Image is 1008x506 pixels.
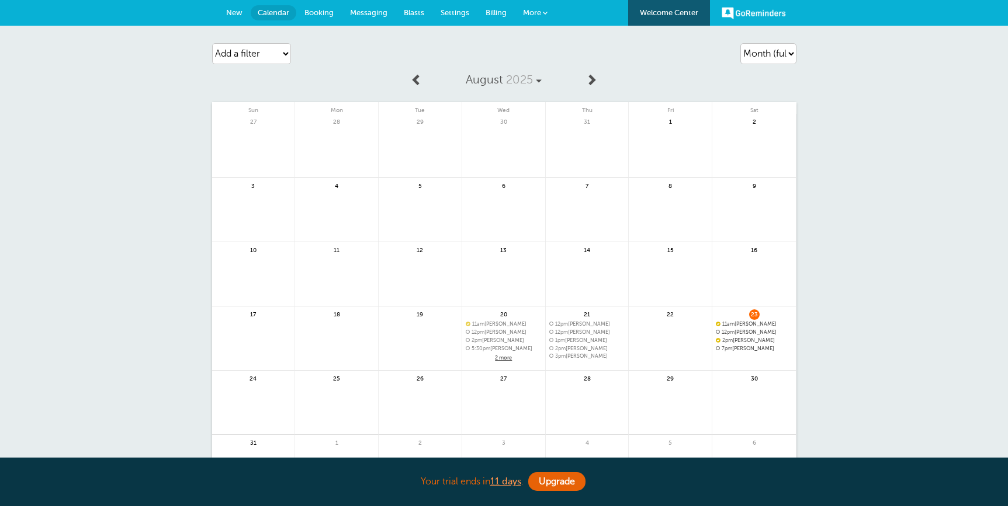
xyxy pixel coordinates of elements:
span: Wed [462,102,545,114]
a: 2pm[PERSON_NAME] [716,337,792,344]
span: Messaging [350,8,387,17]
span: Lucinda Delagarza [466,346,542,352]
span: New [226,8,243,17]
a: 12pm[PERSON_NAME] [549,329,625,336]
span: Sun [212,102,295,114]
span: Charles Bowles [549,321,625,327]
span: 1 [331,438,342,446]
span: 1 [665,117,676,125]
span: 27 [498,374,509,382]
span: Confirmed. Changing the appointment date will unconfirm the appointment. [716,337,719,342]
span: Blasts [404,8,424,17]
span: Confirmed. Changing the appointment date will unconfirm the appointment. [466,321,469,326]
span: 28 [331,117,342,125]
span: Marcos Gonzales [716,329,792,336]
span: 27 [248,117,258,125]
span: August [466,73,503,86]
span: Tue [379,102,462,114]
span: 4 [582,438,593,446]
a: Upgrade [528,472,586,491]
span: 1pm [555,337,565,343]
span: Jesse Mendez [716,337,792,344]
span: 2pm [722,337,733,343]
span: 29 [415,117,425,125]
span: 25 [331,374,342,382]
span: 12pm [555,321,568,327]
span: 6 [749,438,760,446]
span: Thomas Smith [549,337,625,344]
span: 23 [749,309,760,318]
span: 2025 [506,73,533,86]
span: 2pm [472,337,482,343]
span: 24 [248,374,258,382]
a: 2pm[PERSON_NAME] [549,346,625,352]
span: Yathaarth Batra [466,337,542,344]
span: 12pm [555,329,568,335]
span: 12pm [722,329,735,335]
span: Izell Jackson [549,329,625,336]
span: 29 [665,374,676,382]
span: 19 [415,309,425,318]
span: Christiran Jackson [716,321,792,327]
span: 8 [665,181,676,190]
span: 9 [749,181,760,190]
span: More [523,8,541,17]
span: 15 [665,245,676,254]
span: 22 [665,309,676,318]
span: 30 [498,117,509,125]
span: 11 [331,245,342,254]
span: 20 [498,309,509,318]
a: 7pm[PERSON_NAME] [716,346,792,352]
span: 12pm [472,329,484,335]
span: 30 [749,374,760,382]
span: 2 [749,117,760,125]
span: 10 [248,245,258,254]
span: Charles Wiseman [466,321,542,327]
span: 3pm [555,353,566,359]
span: 2 [415,438,425,446]
span: 16 [749,245,760,254]
span: Fri [629,102,712,114]
iframe: Resource center [961,459,996,494]
span: 17 [248,309,258,318]
span: 6 [498,181,509,190]
a: 11 days [490,476,521,487]
span: 4 [331,181,342,190]
span: Yathaarth Batra [549,346,625,352]
span: 12 [415,245,425,254]
a: 2pm[PERSON_NAME] [466,337,542,344]
span: 21 [582,309,593,318]
span: Confirmed. Changing the appointment date will unconfirm the appointment. [716,321,719,326]
span: 5 [415,181,425,190]
span: 7pm [722,346,732,351]
span: Tomosa Deleon [549,353,625,360]
span: 7 [582,181,593,190]
span: Marcos Gonzales [466,329,542,336]
a: 11am[PERSON_NAME] [466,321,542,327]
a: 12pm[PERSON_NAME] [716,329,792,336]
span: 11am [722,321,735,327]
span: 31 [582,117,593,125]
span: 14 [582,245,593,254]
span: 5 [665,438,676,446]
span: 18 [331,309,342,318]
a: 11am[PERSON_NAME] [716,321,792,327]
a: 2 more [466,353,542,363]
span: Sat [712,102,796,114]
span: 2pm [555,346,566,351]
span: 13 [498,245,509,254]
span: 5:30pm [472,346,490,351]
span: Christiran Jackson [716,346,792,352]
div: Your trial ends in . [212,469,796,494]
span: 11am [472,321,484,327]
span: 31 [248,438,258,446]
span: Mon [295,102,378,114]
a: 3pm[PERSON_NAME] [549,353,625,360]
span: 3 [248,181,258,190]
a: August 2025 [428,67,579,93]
span: 3 [498,438,509,446]
span: Calendar [258,8,289,17]
a: 1pm[PERSON_NAME] [549,337,625,344]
